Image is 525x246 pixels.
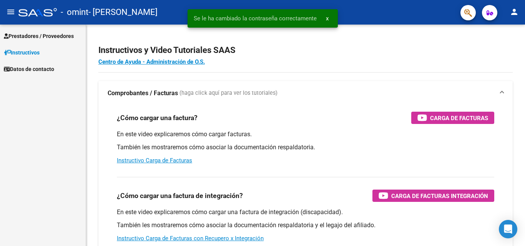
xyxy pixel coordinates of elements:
[4,65,54,73] span: Datos de contacto
[391,191,488,201] span: Carga de Facturas Integración
[98,58,205,65] a: Centro de Ayuda - Administración de O.S.
[510,7,519,17] mat-icon: person
[117,112,198,123] h3: ¿Cómo cargar una factura?
[499,220,517,238] div: Open Intercom Messenger
[6,7,15,17] mat-icon: menu
[108,89,178,97] strong: Comprobantes / Facturas
[98,43,513,58] h2: Instructivos y Video Tutoriales SAAS
[4,48,40,57] span: Instructivos
[117,190,243,201] h3: ¿Cómo cargar una factura de integración?
[88,4,158,21] span: - [PERSON_NAME]
[179,89,277,97] span: (haga click aquí para ver los tutoriales)
[117,157,192,164] a: Instructivo Carga de Facturas
[117,208,494,216] p: En este video explicaremos cómo cargar una factura de integración (discapacidad).
[117,235,264,242] a: Instructivo Carga de Facturas con Recupero x Integración
[430,113,488,123] span: Carga de Facturas
[117,221,494,229] p: También les mostraremos cómo asociar la documentación respaldatoria y el legajo del afiliado.
[4,32,74,40] span: Prestadores / Proveedores
[326,15,329,22] span: x
[411,112,494,124] button: Carga de Facturas
[320,12,335,25] button: x
[98,81,513,106] mat-expansion-panel-header: Comprobantes / Facturas (haga click aquí para ver los tutoriales)
[61,4,88,21] span: - omint
[194,15,317,22] span: Se le ha cambiado la contraseña correctamente
[117,143,494,152] p: También les mostraremos cómo asociar la documentación respaldatoria.
[117,130,494,139] p: En este video explicaremos cómo cargar facturas.
[372,190,494,202] button: Carga de Facturas Integración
